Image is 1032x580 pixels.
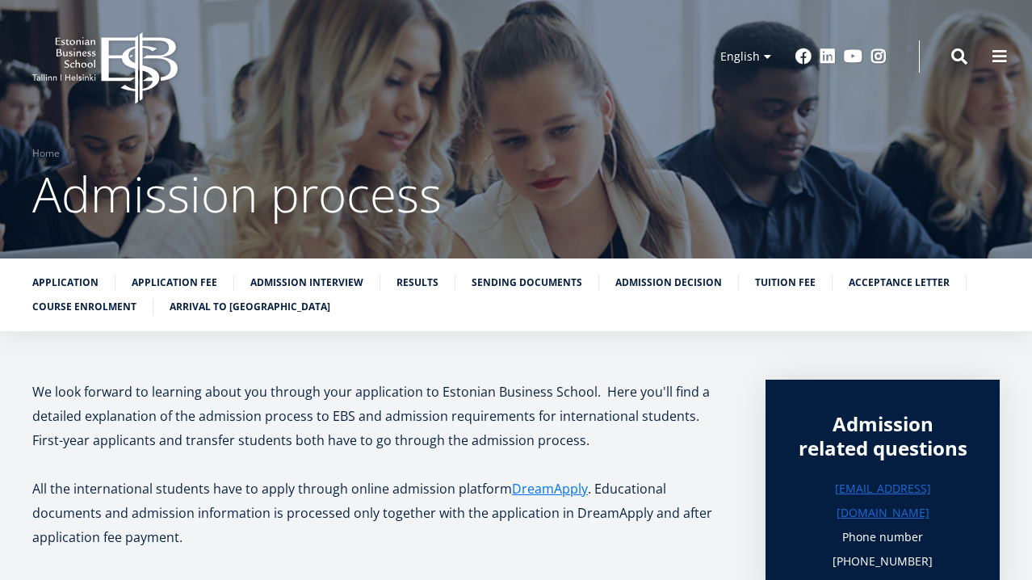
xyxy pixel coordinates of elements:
[32,145,60,162] a: Home
[798,525,967,574] p: Phone number [PHONE_NUMBER]
[32,161,442,227] span: Admission process
[798,412,967,460] div: Admission related questions
[795,48,812,65] a: Facebook
[32,275,99,291] a: Application
[844,48,862,65] a: Youtube
[615,275,722,291] a: Admission decision
[870,48,887,65] a: Instagram
[250,275,363,291] a: Admission interview
[755,275,816,291] a: Tuition fee
[472,275,582,291] a: Sending documents
[396,275,438,291] a: Results
[132,275,217,291] a: Application fee
[849,275,950,291] a: Acceptance letter
[170,299,330,315] a: Arrival to [GEOGRAPHIC_DATA]
[512,477,588,501] a: DreamApply
[820,48,836,65] a: Linkedin
[32,477,733,549] p: All the international students have to apply through online admission platform . Educational docu...
[32,299,136,315] a: Course enrolment
[798,477,967,525] a: [EMAIL_ADDRESS][DOMAIN_NAME]
[32,380,733,452] p: We look forward to learning about you through your application to Estonian Business School. Here ...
